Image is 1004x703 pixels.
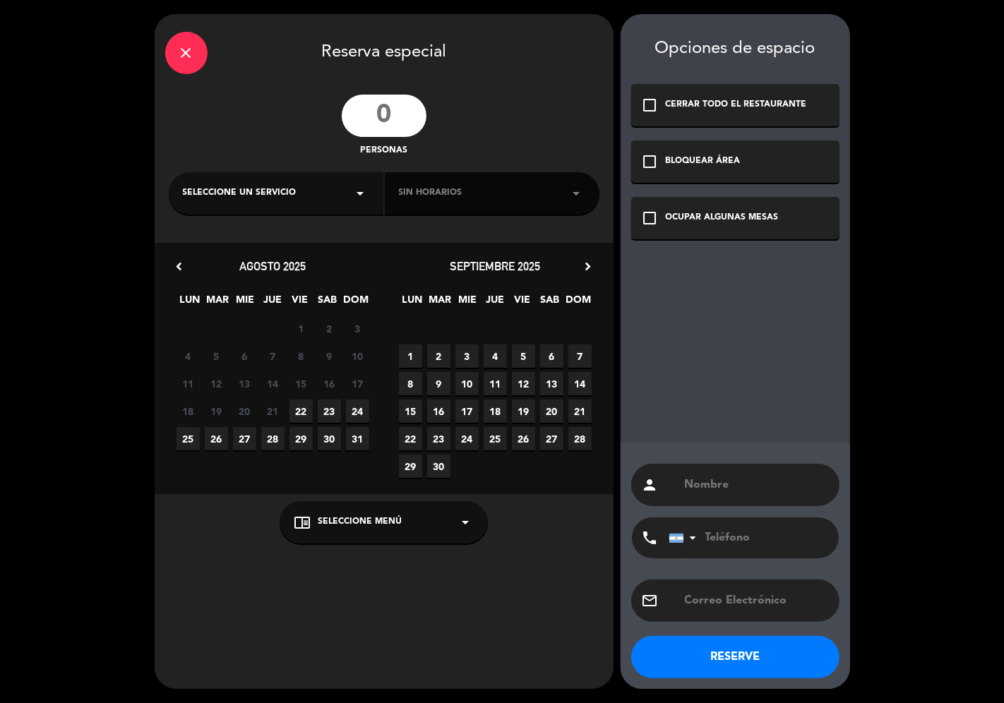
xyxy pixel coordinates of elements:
[427,372,450,395] span: 9
[512,372,535,395] span: 12
[455,344,479,368] span: 3
[540,399,563,423] span: 20
[261,399,285,423] span: 21
[318,344,341,368] span: 9
[289,427,313,450] span: 29
[484,372,507,395] span: 11
[177,372,200,395] span: 11
[233,344,256,368] span: 6
[455,372,479,395] span: 10
[399,427,422,450] span: 22
[289,372,313,395] span: 15
[233,427,256,450] span: 27
[177,427,200,450] span: 25
[344,292,367,315] span: DOM
[427,399,450,423] span: 16
[401,292,424,315] span: LUN
[540,427,563,450] span: 27
[642,476,659,493] i: person
[206,292,229,315] span: MAR
[455,427,479,450] span: 24
[568,372,592,395] span: 14
[484,427,507,450] span: 25
[540,344,563,368] span: 6
[318,317,341,340] span: 2
[205,427,228,450] span: 26
[205,372,228,395] span: 12
[177,399,200,423] span: 18
[318,372,341,395] span: 16
[177,344,200,368] span: 4
[399,186,462,200] span: Sin horarios
[484,399,507,423] span: 18
[399,455,422,478] span: 29
[669,517,824,558] input: Teléfono
[450,259,540,273] span: septiembre 2025
[512,344,535,368] span: 5
[631,636,839,678] button: RESERVE
[289,399,313,423] span: 22
[318,399,341,423] span: 23
[669,518,702,558] div: Argentina: +54
[352,185,369,202] i: arrow_drop_down
[261,344,285,368] span: 7
[427,427,450,450] span: 23
[683,591,829,611] input: Correo Electrónico
[289,344,313,368] span: 8
[205,344,228,368] span: 5
[261,372,285,395] span: 14
[234,292,257,315] span: MIE
[456,292,479,315] span: MIE
[399,372,422,395] span: 8
[289,317,313,340] span: 1
[581,259,596,274] i: chevron_right
[342,95,426,137] input: 0
[346,427,369,450] span: 31
[642,592,659,609] i: email
[511,292,534,315] span: VIE
[399,399,422,423] span: 15
[318,427,341,450] span: 30
[539,292,562,315] span: SAB
[289,292,312,315] span: VIE
[568,427,592,450] span: 28
[172,259,187,274] i: chevron_left
[666,98,807,112] div: CERRAR TODO EL RESTAURANTE
[642,97,659,114] i: check_box_outline_blank
[568,399,592,423] span: 21
[239,259,306,273] span: agosto 2025
[346,372,369,395] span: 17
[179,292,202,315] span: LUN
[346,344,369,368] span: 10
[484,292,507,315] span: JUE
[566,292,590,315] span: DOM
[455,399,479,423] span: 17
[484,344,507,368] span: 4
[642,153,659,170] i: check_box_outline_blank
[666,211,779,225] div: OCUPAR ALGUNAS MESAS
[316,292,340,315] span: SAB
[512,399,535,423] span: 19
[666,155,741,169] div: BLOQUEAR ÁREA
[178,44,195,61] i: close
[568,185,585,202] i: arrow_drop_down
[427,344,450,368] span: 2
[294,514,311,531] i: chrome_reader_mode
[261,427,285,450] span: 28
[457,514,474,531] i: arrow_drop_down
[568,344,592,368] span: 7
[642,529,659,546] i: phone
[683,475,829,495] input: Nombre
[261,292,285,315] span: JUE
[183,186,297,200] span: Seleccione un servicio
[631,39,839,59] div: Opciones de espacio
[346,399,369,423] span: 24
[360,144,407,158] span: personas
[642,210,659,227] i: check_box_outline_blank
[427,455,450,478] span: 30
[233,399,256,423] span: 20
[512,427,535,450] span: 26
[429,292,452,315] span: MAR
[155,14,614,88] div: Reserva especial
[399,344,422,368] span: 1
